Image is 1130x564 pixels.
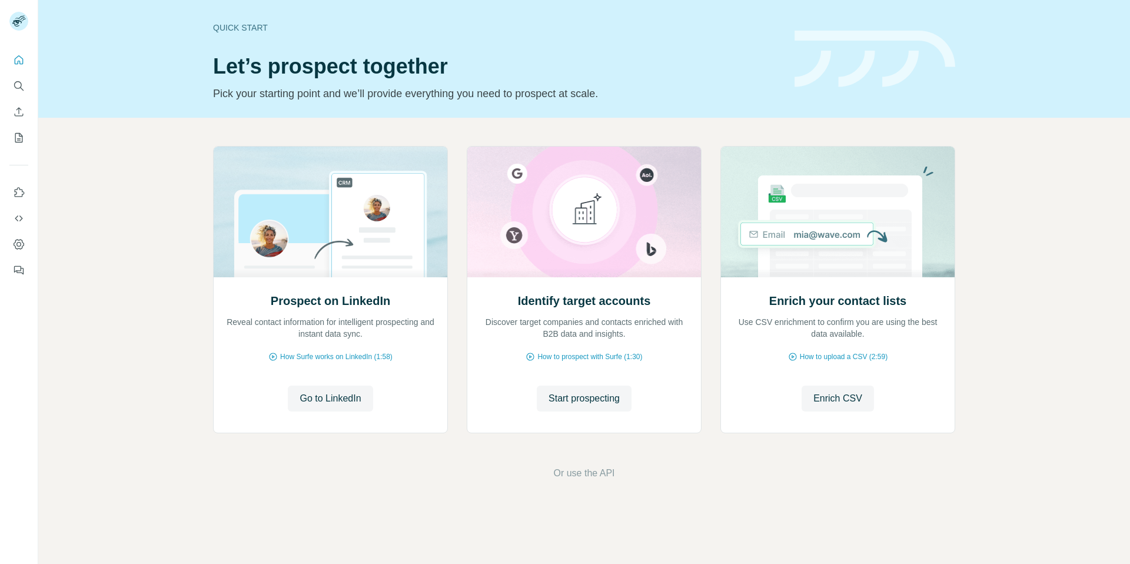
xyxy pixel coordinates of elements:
p: Reveal contact information for intelligent prospecting and instant data sync. [225,316,436,340]
button: Search [9,75,28,97]
button: Feedback [9,260,28,281]
div: Quick start [213,22,780,34]
img: Prospect on LinkedIn [213,147,448,277]
button: Quick start [9,49,28,71]
h2: Enrich your contact lists [769,293,906,309]
button: Enrich CSV [9,101,28,122]
h2: Identify target accounts [518,293,651,309]
h2: Prospect on LinkedIn [271,293,390,309]
button: Start prospecting [537,386,632,412]
img: Enrich your contact lists [720,147,955,277]
button: Or use the API [553,466,614,480]
button: Dashboard [9,234,28,255]
h1: Let’s prospect together [213,55,780,78]
span: How Surfe works on LinkedIn (1:58) [280,351,393,362]
p: Pick your starting point and we’ll provide everything you need to prospect at scale. [213,85,780,102]
img: banner [795,31,955,88]
button: Enrich CSV [802,386,874,412]
span: How to prospect with Surfe (1:30) [537,351,642,362]
span: How to upload a CSV (2:59) [800,351,888,362]
button: Go to LinkedIn [288,386,373,412]
button: Use Surfe API [9,208,28,229]
span: Start prospecting [549,392,620,406]
button: Use Surfe on LinkedIn [9,182,28,203]
p: Use CSV enrichment to confirm you are using the best data available. [733,316,943,340]
p: Discover target companies and contacts enriched with B2B data and insights. [479,316,689,340]
span: Go to LinkedIn [300,392,361,406]
img: Identify target accounts [467,147,702,277]
span: Enrich CSV [813,392,862,406]
button: My lists [9,127,28,148]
